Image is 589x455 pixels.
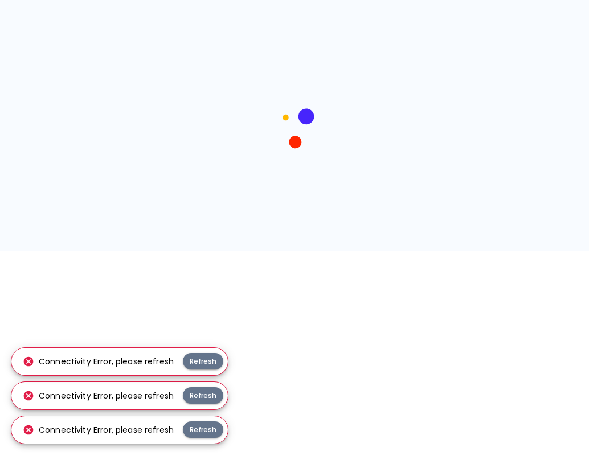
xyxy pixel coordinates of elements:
button: Refresh [183,353,223,369]
button: Refresh [183,387,223,404]
div: Connectivity Error, please refresh [23,351,174,372]
button: Refresh [183,421,223,438]
div: Connectivity Error, please refresh [23,385,174,406]
div: Connectivity Error, please refresh [23,420,174,440]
